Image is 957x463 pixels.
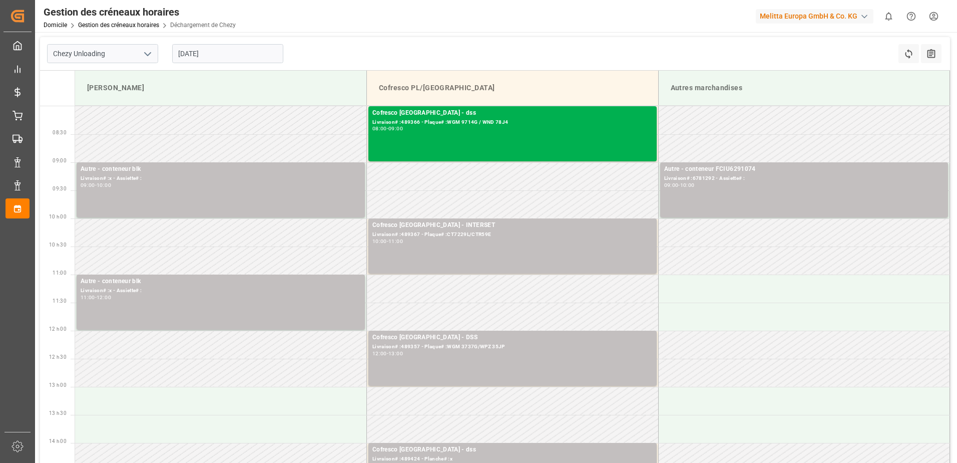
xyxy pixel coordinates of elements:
[140,46,155,62] button: Ouvrir le menu
[81,287,361,295] div: Livraison# :x - Assiette# :
[388,351,403,356] div: 13:00
[678,183,680,187] div: -
[372,126,387,131] div: 08:00
[97,295,111,300] div: 12:00
[53,270,67,276] span: 11:00
[172,44,283,63] input: JJ-MM-AAAA
[387,239,388,244] div: -
[47,44,158,63] input: Type à rechercher/sélectionner
[97,183,111,187] div: 10:00
[44,5,236,20] div: Gestion des créneaux horaires
[387,351,388,356] div: -
[53,130,67,135] span: 08:30
[664,164,944,174] div: Autre - conteneur FCIU6291074
[664,174,944,183] div: Livraison# :6781292 - Assiette# :
[81,277,361,287] div: Autre - conteneur blk
[49,214,67,219] span: 10 h 00
[372,445,653,455] div: Cofresco [GEOGRAPHIC_DATA] - dss
[53,186,67,191] span: 09:30
[756,7,877,26] button: Melitta Europa GmbH & Co. KG
[49,382,67,388] span: 13 h 00
[372,239,387,244] div: 10:00
[53,158,67,163] span: 09:00
[372,108,653,118] div: Cofresco [GEOGRAPHIC_DATA] - dss
[372,343,653,351] div: Livraison# :489357 - Plaque# :WGM 3737G/WPZ 35JP
[372,220,653,230] div: Cofresco [GEOGRAPHIC_DATA] - INTERSET
[95,183,97,187] div: -
[81,164,361,174] div: Autre - conteneur blk
[680,183,695,187] div: 10:00
[81,174,361,183] div: Livraison# :x - Assiette# :
[49,410,67,416] span: 13 h 30
[387,126,388,131] div: -
[900,5,922,28] button: Centre d’aide
[44,22,67,29] a: Domicile
[375,79,650,97] div: Cofresco PL/[GEOGRAPHIC_DATA]
[83,79,358,97] div: [PERSON_NAME]
[664,183,679,187] div: 09:00
[53,298,67,304] span: 11:30
[372,351,387,356] div: 12:00
[49,438,67,444] span: 14 h 00
[372,118,653,127] div: Livraison# :489366 - Plaque# :WGM 9714G / WND 78J4
[81,183,95,187] div: 09:00
[667,79,942,97] div: Autres marchandises
[95,295,97,300] div: -
[388,239,403,244] div: 11:00
[877,5,900,28] button: Afficher 0 nouvelles notifications
[760,11,857,22] font: Melitta Europa GmbH & Co. KG
[49,354,67,360] span: 12 h 30
[81,295,95,300] div: 11:00
[372,230,653,239] div: Livraison# :489367 - Plaque# :CT7229L/CTR59E
[49,326,67,332] span: 12 h 00
[372,333,653,343] div: Cofresco [GEOGRAPHIC_DATA] - DSS
[388,126,403,131] div: 09:00
[78,22,159,29] a: Gestion des créneaux horaires
[49,242,67,248] span: 10 h 30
